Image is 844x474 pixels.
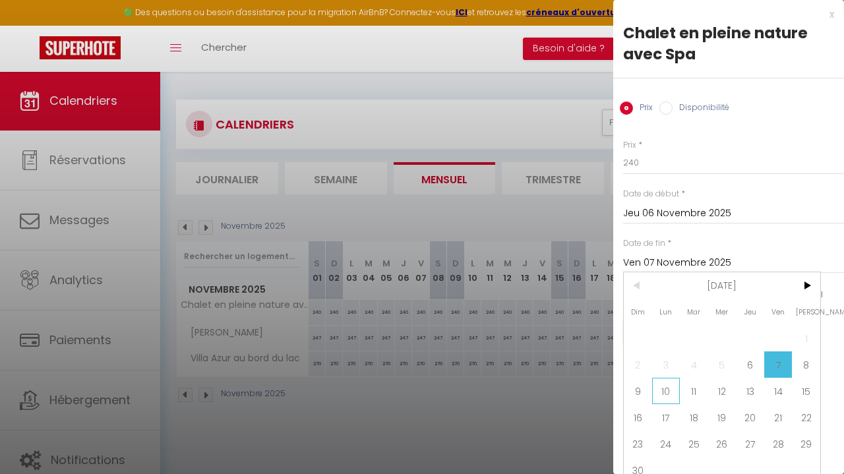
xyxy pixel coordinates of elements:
[11,5,50,45] button: Ouvrir le widget de chat LiveChat
[708,404,737,430] span: 19
[633,102,653,116] label: Prix
[708,430,737,457] span: 26
[792,430,820,457] span: 29
[736,351,764,378] span: 6
[680,404,708,430] span: 18
[673,102,729,116] label: Disponibilité
[708,378,737,404] span: 12
[792,378,820,404] span: 15
[623,188,679,200] label: Date de début
[764,378,793,404] span: 14
[736,299,764,325] span: Jeu
[792,299,820,325] span: [PERSON_NAME]
[764,351,793,378] span: 7
[792,272,820,299] span: >
[792,404,820,430] span: 22
[764,404,793,430] span: 21
[708,299,737,325] span: Mer
[624,404,652,430] span: 16
[624,378,652,404] span: 9
[764,430,793,457] span: 28
[613,7,834,22] div: x
[652,272,793,299] span: [DATE]
[680,430,708,457] span: 25
[652,378,680,404] span: 10
[624,272,652,299] span: <
[624,299,652,325] span: Dim
[736,378,764,404] span: 13
[623,237,665,250] label: Date de fin
[624,430,652,457] span: 23
[680,351,708,378] span: 4
[792,325,820,351] span: 1
[652,404,680,430] span: 17
[623,139,636,152] label: Prix
[736,404,764,430] span: 20
[623,22,834,65] div: Chalet en pleine nature avec Spa
[680,378,708,404] span: 11
[764,299,793,325] span: Ven
[708,351,737,378] span: 5
[652,430,680,457] span: 24
[792,351,820,378] span: 8
[624,351,652,378] span: 2
[736,430,764,457] span: 27
[652,299,680,325] span: Lun
[652,351,680,378] span: 3
[680,299,708,325] span: Mar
